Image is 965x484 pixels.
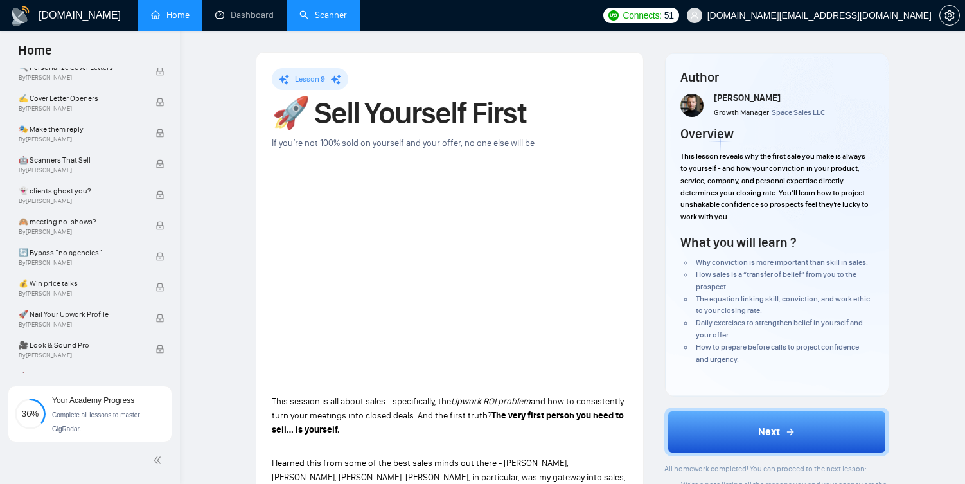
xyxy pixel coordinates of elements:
[940,10,959,21] span: setting
[155,314,164,323] span: lock
[19,197,142,205] span: By [PERSON_NAME]
[714,93,781,103] span: [PERSON_NAME]
[272,396,624,421] span: and how to consistently turn your meetings into closed deals. And the first truth?
[696,294,870,316] span: The equation linking skill, conviction, and work ethic to your closing rate.
[19,277,142,290] span: 💰 Win price talks
[19,74,142,82] span: By [PERSON_NAME]
[155,129,164,138] span: lock
[680,94,704,117] img: vlad-t.jpg
[52,411,140,433] span: Complete all lessons to master GigRadar.
[155,252,164,261] span: lock
[758,424,780,440] span: Next
[272,410,624,435] strong: The very first person you need to sell… is yourself.
[696,270,856,291] span: How sales is a “transfer of belief” from you to the prospect.
[10,6,31,26] img: logo
[155,159,164,168] span: lock
[15,409,46,418] span: 36%
[664,8,674,22] span: 51
[19,259,142,267] span: By [PERSON_NAME]
[939,10,960,21] a: setting
[299,10,347,21] a: searchScanner
[19,308,142,321] span: 🚀 Nail Your Upwork Profile
[19,184,142,197] span: 👻 clients ghost you?
[19,228,142,236] span: By [PERSON_NAME]
[623,8,661,22] span: Connects:
[155,67,164,76] span: lock
[19,123,142,136] span: 🎭 Make them reply
[696,318,863,339] span: Daily exercises to strengthen belief in yourself and your offer.
[19,246,142,259] span: 🔄 Bypass “no agencies”
[696,258,868,267] span: Why conviction is more important than skill in sales.
[155,221,164,230] span: lock
[19,166,142,174] span: By [PERSON_NAME]
[19,154,142,166] span: 🤖 Scanners That Sell
[272,138,535,148] span: If you’re not 100% sold on yourself and your offer, no one else will be
[19,92,142,105] span: ✍️ Cover Letter Openers
[295,75,325,84] span: Lesson 9
[696,343,859,364] span: How to prepare before calls to project confidence and urgency.
[772,108,825,117] span: Space Sales LLC
[52,396,134,405] span: Your Academy Progress
[19,215,142,228] span: 🙈 meeting no-shows?
[451,396,531,407] em: Upwork ROI problem
[215,10,274,21] a: dashboardDashboard
[272,396,451,407] span: This session is all about sales - specifically, the
[19,352,142,359] span: By [PERSON_NAME]
[19,370,142,382] span: 🤖 AI-Powered Sales Calls
[155,98,164,107] span: lock
[939,5,960,26] button: setting
[155,283,164,292] span: lock
[680,152,869,221] span: This lesson reveals why the first sale you make is always to yourself - and how your conviction i...
[19,136,142,143] span: By [PERSON_NAME]
[664,464,867,473] span: All homework completed! You can proceed to the next lesson:
[608,10,619,21] img: upwork-logo.png
[155,345,164,354] span: lock
[19,105,142,112] span: By [PERSON_NAME]
[272,99,628,127] h1: 🚀 Sell Yourself First
[680,125,734,143] h4: Overview
[8,41,62,68] span: Home
[690,11,699,20] span: user
[155,190,164,199] span: lock
[714,108,769,117] span: Growth Manager
[153,454,166,467] span: double-left
[151,10,190,21] a: homeHome
[19,339,142,352] span: 🎥 Look & Sound Pro
[664,408,889,456] button: Next
[680,68,873,86] h4: Author
[19,321,142,328] span: By [PERSON_NAME]
[680,233,796,251] h4: What you will learn ?
[19,290,142,298] span: By [PERSON_NAME]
